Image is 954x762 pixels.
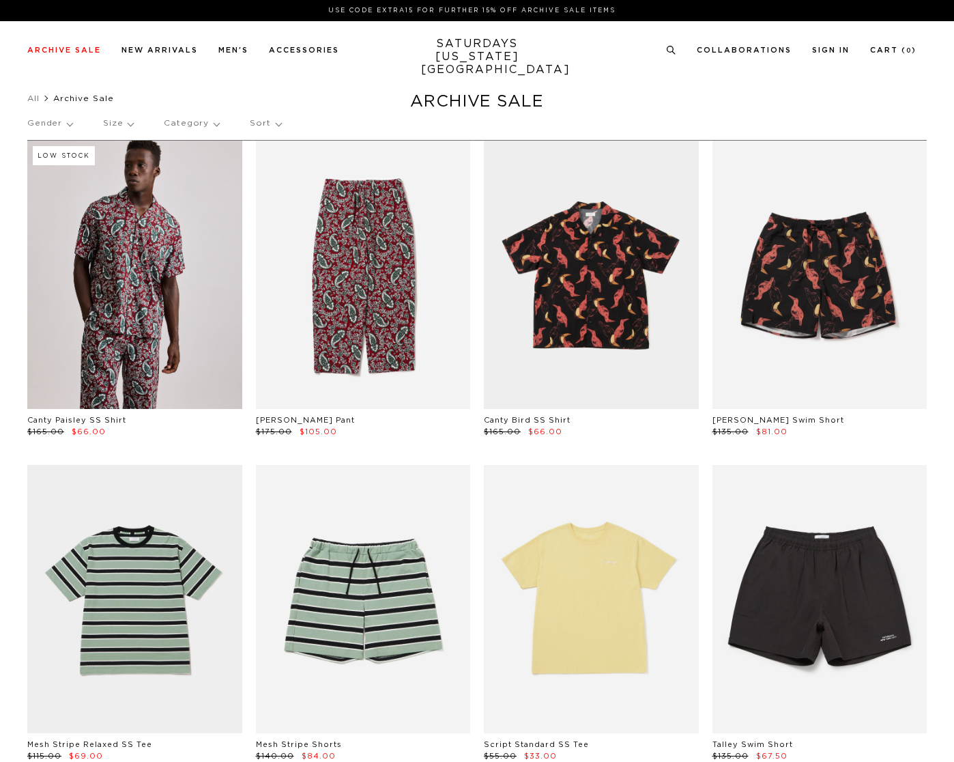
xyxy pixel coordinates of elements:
span: $67.50 [756,752,787,760]
p: Size [103,108,133,139]
a: Cart (0) [870,46,916,54]
span: $140.00 [256,752,294,760]
span: $165.00 [484,428,521,436]
span: $66.00 [528,428,562,436]
span: $69.00 [69,752,103,760]
a: Talley Swim Short [712,741,793,748]
a: Archive Sale [27,46,101,54]
a: Mesh Stripe Relaxed SS Tee [27,741,152,748]
p: Sort [250,108,280,139]
span: $115.00 [27,752,61,760]
span: $81.00 [756,428,787,436]
a: All [27,94,40,102]
a: Accessories [269,46,339,54]
small: 0 [906,48,912,54]
a: Sign In [812,46,850,54]
a: Canty Bird SS Shirt [484,417,570,424]
span: $66.00 [72,428,106,436]
a: [PERSON_NAME] Pant [256,417,355,424]
a: SATURDAYS[US_STATE][GEOGRAPHIC_DATA] [421,38,534,76]
a: Mesh Stripe Shorts [256,741,342,748]
a: [PERSON_NAME] Swim Short [712,417,844,424]
span: $84.00 [302,752,336,760]
a: Script Standard SS Tee [484,741,589,748]
span: $105.00 [300,428,337,436]
a: Collaborations [697,46,792,54]
div: Low Stock [33,146,95,165]
span: $135.00 [712,428,749,436]
p: Gender [27,108,72,139]
span: $55.00 [484,752,517,760]
span: $135.00 [712,752,749,760]
span: Archive Sale [53,94,114,102]
a: Men's [218,46,248,54]
a: New Arrivals [121,46,198,54]
a: Canty Paisley SS Shirt [27,417,126,424]
span: $175.00 [256,428,292,436]
span: $33.00 [524,752,557,760]
p: Category [164,108,219,139]
span: $165.00 [27,428,64,436]
p: Use Code EXTRA15 for Further 15% Off Archive Sale Items [33,5,911,16]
